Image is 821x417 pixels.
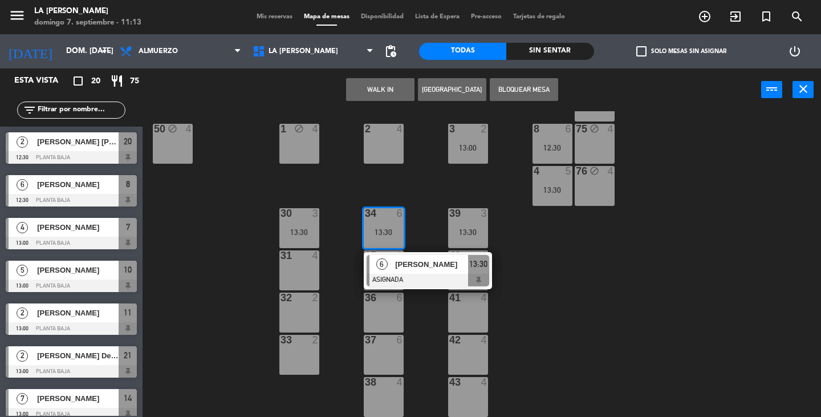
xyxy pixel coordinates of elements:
[17,393,28,404] span: 7
[312,208,319,218] div: 3
[365,124,365,134] div: 2
[796,82,810,96] i: close
[590,124,599,133] i: block
[37,221,119,233] span: [PERSON_NAME]
[449,250,450,261] div: 40
[34,6,141,17] div: LA [PERSON_NAME]
[279,228,319,236] div: 13:30
[110,74,124,88] i: restaurant
[36,104,125,116] input: Filtrar por nombre...
[397,124,404,134] div: 4
[566,124,572,134] div: 6
[576,124,576,134] div: 75
[37,136,119,148] span: [PERSON_NAME] [PERSON_NAME]
[37,307,119,319] span: [PERSON_NAME]
[788,44,802,58] i: power_settings_new
[418,78,486,101] button: [GEOGRAPHIC_DATA]
[507,14,571,20] span: Tarjetas de regalo
[126,177,130,191] span: 8
[154,124,155,134] div: 50
[251,14,298,20] span: Mis reservas
[759,10,773,23] i: turned_in_not
[395,258,468,270] span: [PERSON_NAME]
[698,10,712,23] i: add_circle_outline
[312,293,319,303] div: 2
[9,7,26,24] i: menu
[792,81,814,98] button: close
[365,208,365,218] div: 34
[9,7,26,28] button: menu
[376,258,388,270] span: 6
[312,335,319,345] div: 2
[448,144,488,152] div: 13:00
[17,222,28,233] span: 4
[790,10,804,23] i: search
[34,17,141,29] div: domingo 7. septiembre - 11:13
[124,349,132,362] span: 21
[294,124,304,133] i: block
[469,257,487,271] span: 13:30
[449,377,450,387] div: 43
[397,208,404,218] div: 6
[765,82,779,96] i: power_input
[533,144,572,152] div: 12:30
[365,293,365,303] div: 36
[608,166,615,176] div: 4
[23,103,36,117] i: filter_list
[490,78,558,101] button: Bloquear Mesa
[465,14,507,20] span: Pre-acceso
[312,124,319,134] div: 4
[355,14,409,20] span: Disponibilidad
[481,250,488,261] div: 4
[97,44,111,58] i: arrow_drop_down
[71,74,85,88] i: crop_square
[312,250,319,261] div: 4
[365,250,365,261] div: 35
[124,263,132,277] span: 10
[449,124,450,134] div: 3
[17,265,28,276] span: 5
[566,166,572,176] div: 5
[636,46,647,56] span: check_box_outline_blank
[168,124,177,133] i: block
[37,350,119,362] span: [PERSON_NAME] Del [PERSON_NAME]
[186,124,193,134] div: 4
[448,228,488,236] div: 13:30
[37,264,119,276] span: [PERSON_NAME]
[636,46,726,56] label: Solo mesas sin asignar
[576,166,576,176] div: 76
[17,350,28,362] span: 2
[409,14,465,20] span: Lista de Espera
[37,179,119,191] span: [PERSON_NAME]
[761,81,782,98] button: power_input
[397,335,404,345] div: 6
[384,44,397,58] span: pending_actions
[17,307,28,319] span: 2
[346,78,414,101] button: WALK IN
[126,220,130,234] span: 7
[139,47,178,55] span: Almuerzo
[365,377,365,387] div: 38
[269,47,338,55] span: La [PERSON_NAME]
[729,10,742,23] i: exit_to_app
[590,166,599,176] i: block
[37,392,119,404] span: [PERSON_NAME]
[124,391,132,405] span: 14
[419,43,506,60] div: Todas
[130,75,139,88] span: 75
[533,186,572,194] div: 13:30
[364,228,404,236] div: 13:30
[481,293,488,303] div: 4
[91,75,100,88] span: 20
[449,208,450,218] div: 39
[17,136,28,148] span: 2
[6,74,82,88] div: Esta vista
[506,43,594,60] div: Sin sentar
[481,208,488,218] div: 3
